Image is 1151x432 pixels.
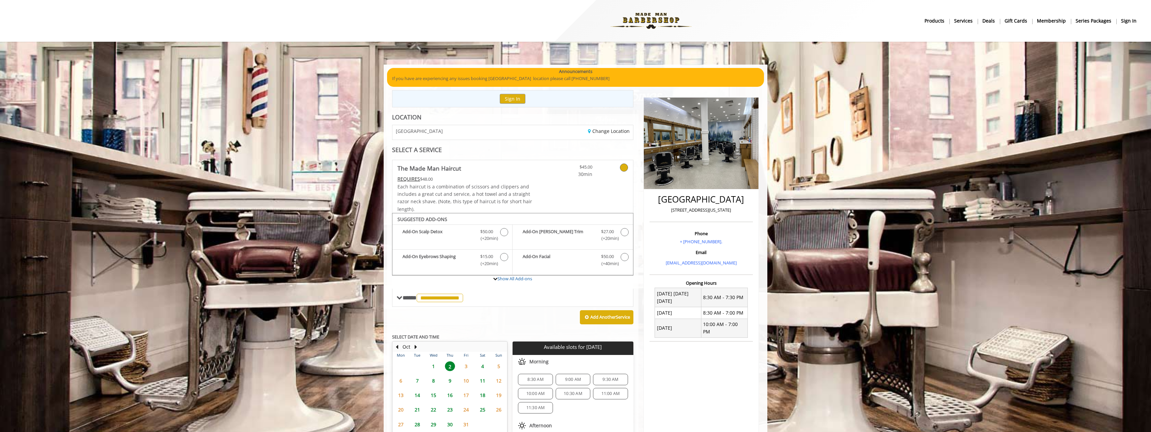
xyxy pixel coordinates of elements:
[978,16,1000,26] a: DealsDeals
[954,17,973,25] b: Services
[597,260,617,267] span: (+40min )
[651,207,751,214] p: [STREET_ADDRESS][US_STATE]
[403,343,410,351] button: Oct
[393,388,409,402] td: Select day13
[518,402,553,413] div: 11:30 AM
[458,402,474,417] td: Select day24
[474,402,490,417] td: Select day25
[425,388,442,402] td: Select day15
[494,390,504,400] span: 19
[590,314,630,320] b: Add Another Service
[605,2,697,39] img: Made Man Barbershop logo
[409,373,425,388] td: Select day7
[458,352,474,359] th: Fri
[428,361,439,371] span: 1
[392,147,633,153] div: SELECT A SERVICE
[655,319,701,338] td: [DATE]
[651,250,751,255] h3: Email
[392,213,633,276] div: The Made Man Haircut Add-onS
[494,405,504,415] span: 26
[491,373,507,388] td: Select day12
[529,359,549,364] span: Morning
[445,420,455,429] span: 30
[601,228,614,235] span: $27.00
[425,359,442,373] td: Select day1
[527,377,543,382] span: 8:30 AM
[701,288,747,307] td: 8:30 AM - 7:30 PM
[392,113,421,121] b: LOCATION
[601,253,614,260] span: $50.00
[478,405,488,415] span: 25
[425,352,442,359] th: Wed
[412,376,422,386] span: 7
[458,388,474,402] td: Select day17
[397,183,532,212] span: Each haircut is a combination of scissors and clippers and includes a great cut and service, a ho...
[409,352,425,359] th: Tue
[409,402,425,417] td: Select day21
[397,164,461,173] b: The Made Man Haircut
[403,228,474,242] b: Add-On Scalp Detox
[480,228,493,235] span: $50.00
[480,253,493,260] span: $15.00
[559,68,592,75] b: Announcements
[461,420,471,429] span: 31
[526,391,545,396] span: 10:00 AM
[553,171,592,178] span: 30min
[396,390,406,400] span: 13
[497,276,532,282] a: Show All Add-ons
[516,228,629,244] label: Add-On Beard Trim
[425,402,442,417] td: Select day22
[565,377,581,382] span: 9:00 AM
[601,391,620,396] span: 11:00 AM
[491,359,507,373] td: Select day5
[588,128,630,134] a: Change Location
[392,334,439,340] b: SELECT DATE AND TIME
[651,231,751,236] h3: Phone
[478,390,488,400] span: 18
[529,423,552,428] span: Afternoon
[396,376,406,386] span: 6
[393,352,409,359] th: Mon
[397,175,533,183] div: $48.00
[982,17,995,25] b: Deals
[428,390,439,400] span: 15
[393,402,409,417] td: Select day20
[1071,16,1116,26] a: Series packagesSeries packages
[409,388,425,402] td: Select day14
[650,281,753,285] h3: Opening Hours
[478,376,488,386] span: 11
[396,228,509,244] label: Add-On Scalp Detox
[403,253,474,267] b: Add-On Eyebrows Shaping
[397,216,447,222] b: SUGGESTED ADD-ONS
[445,405,455,415] span: 23
[442,359,458,373] td: Select day2
[523,253,594,267] b: Add-On Facial
[396,129,443,134] span: [GEOGRAPHIC_DATA]
[556,374,590,385] div: 9:00 AM
[494,376,504,386] span: 12
[428,376,439,386] span: 8
[518,388,553,399] div: 10:00 AM
[474,373,490,388] td: Select day11
[494,361,504,371] span: 5
[701,307,747,319] td: 8:30 AM - 7:00 PM
[458,417,474,431] td: Select day31
[949,16,978,26] a: ServicesServices
[392,75,759,82] p: If you have are experiencing any issues booking [GEOGRAPHIC_DATA] location please call [PHONE_NUM...
[461,376,471,386] span: 10
[442,402,458,417] td: Select day23
[1032,16,1071,26] a: MembershipMembership
[461,405,471,415] span: 24
[1037,17,1066,25] b: Membership
[425,373,442,388] td: Select day8
[445,390,455,400] span: 16
[458,359,474,373] td: Select day3
[491,402,507,417] td: Select day26
[477,260,497,267] span: (+20min )
[458,373,474,388] td: Select day10
[393,373,409,388] td: Select day6
[593,388,628,399] div: 11:00 AM
[445,376,455,386] span: 9
[413,343,418,351] button: Next Month
[442,352,458,359] th: Thu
